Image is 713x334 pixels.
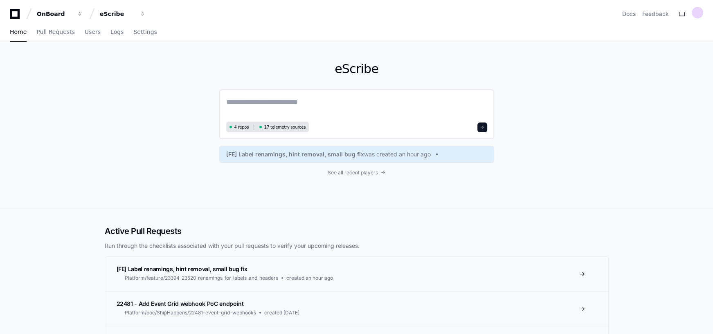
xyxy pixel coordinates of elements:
span: Users [85,29,101,34]
div: eScribe [100,10,135,18]
span: 4 repos [234,124,249,130]
span: [FE] Label renamings, hint removal, small bug fix [226,150,364,158]
div: OnBoard [37,10,72,18]
a: 22481 - Add Event Grid webhook PoC endpointPlatform/poc/ShipHappens/22481-event-grid-webhookscrea... [105,291,608,326]
span: [FE] Label renamings, hint removal, small bug fix [117,265,247,272]
span: Platform/poc/ShipHappens/22481-event-grid-webhooks [125,310,256,316]
span: Settings [133,29,157,34]
a: Settings [133,23,157,42]
a: [FE] Label renamings, hint removal, small bug fixPlatform/feature/23394_23520_renamings_for_label... [105,257,608,291]
h1: eScribe [219,62,494,76]
a: Users [85,23,101,42]
span: 22481 - Add Event Grid webhook PoC endpoint [117,300,244,307]
span: Platform/feature/23394_23520_renamings_for_labels_and_headers [125,275,278,281]
a: Logs [110,23,124,42]
span: created an hour ago [286,275,333,281]
button: OnBoard [34,7,86,21]
span: created [DATE] [264,310,299,316]
a: See all recent players [219,169,494,176]
span: 17 telemetry sources [264,124,306,130]
button: eScribe [97,7,149,21]
span: Pull Requests [36,29,74,34]
p: Run through the checklists associated with your pull requests to verify your upcoming releases. [105,242,609,250]
a: Docs [622,10,636,18]
span: was created an hour ago [364,150,431,158]
button: Feedback [642,10,669,18]
span: Home [10,29,27,34]
span: Logs [110,29,124,34]
h2: Active Pull Requests [105,225,609,237]
a: Home [10,23,27,42]
a: [FE] Label renamings, hint removal, small bug fixwas created an hour ago [226,150,487,158]
a: Pull Requests [36,23,74,42]
span: See all recent players [328,169,378,176]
